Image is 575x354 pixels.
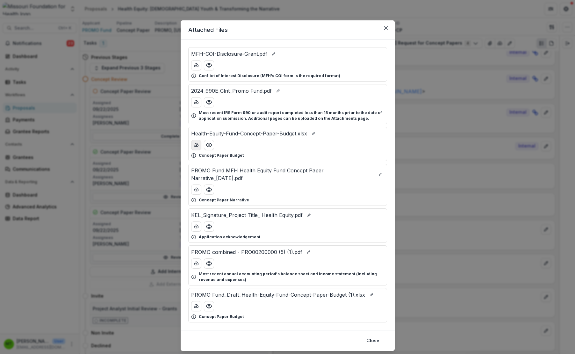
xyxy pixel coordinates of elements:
p: Most recent annual accounting period's balance sheet and income statement (including revenue and ... [199,271,384,283]
p: PROMO combined - PRO00200000 (5) (1).pdf [191,248,302,256]
p: Most recent IRS Form 990 or audit report completed less than 15 months prior to the date of appli... [199,110,384,121]
button: download-button [191,221,201,232]
p: Concept Paper Narrative [199,197,249,203]
button: download-button [191,140,201,150]
button: download-button [191,184,201,195]
button: edit-file-name [368,291,375,299]
p: PROMO Fund_Draft_Health-Equity-Fund-Concept-Paper-Budget (1).xlsx [191,291,365,299]
button: Preview 2024_990E_Clnt_Promo Fund.pdf [204,97,214,107]
button: Preview MFH-COI-Disclosure-Grant.pdf [204,60,214,70]
button: Preview Health-Equity-Fund-Concept-Paper-Budget.xlsx [204,140,214,150]
p: Application acknowledgement [199,234,260,240]
button: edit-file-name [274,87,282,95]
button: download-button [191,301,201,311]
button: Close [381,23,391,33]
button: edit-file-name [310,130,317,137]
button: Preview PROMO Fund_Draft_Health-Equity-Fund-Concept-Paper-Budget (1).xlsx [204,301,214,311]
header: Attached Files [181,20,395,40]
p: Conflict of Interest Disclosure (MFH's COI form is the required format) [199,73,340,79]
p: MFH-COI-Disclosure-Grant.pdf [191,50,267,58]
button: edit-file-name [305,248,313,256]
button: download-button [191,97,201,107]
button: edit-file-name [377,170,384,178]
p: 2024_990E_Clnt_Promo Fund.pdf [191,87,272,95]
button: download-button [191,60,201,70]
p: PROMO Fund MFH Health Equity Fund Concept Paper Narrative_[DATE].pdf [191,167,374,182]
button: Preview KEL_Signature_Project Title_ Health Equity.pdf [204,221,214,232]
p: KEL_Signature_Project Title_ Health Equity.pdf [191,211,303,219]
p: Concept Paper Budget [199,314,244,320]
p: Health-Equity-Fund-Concept-Paper-Budget.xlsx [191,130,307,137]
button: Preview PROMO combined - PRO00200000 (5) (1).pdf [204,258,214,269]
p: Concept Paper Budget [199,153,244,158]
button: Close [363,336,383,346]
button: edit-file-name [270,50,277,58]
button: edit-file-name [305,211,313,219]
button: download-button [191,258,201,269]
button: Preview PROMO Fund MFH Health Equity Fund Concept Paper Narrative_8.26.25.pdf [204,184,214,195]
